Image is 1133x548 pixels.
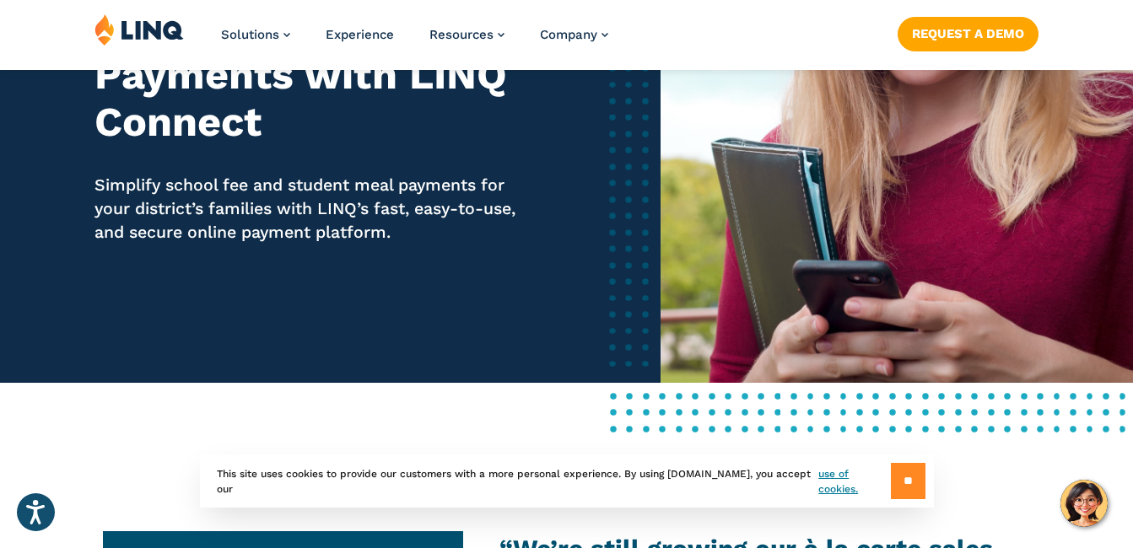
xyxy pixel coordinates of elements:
[94,174,541,244] p: Simplify school fee and student meal payments for your district’s families with LINQ’s fast, easy...
[818,466,890,497] a: use of cookies.
[898,13,1039,51] nav: Button Navigation
[540,27,597,42] span: Company
[540,27,608,42] a: Company
[221,27,279,42] span: Solutions
[326,27,394,42] a: Experience
[429,27,504,42] a: Resources
[898,17,1039,51] a: Request a Demo
[221,27,290,42] a: Solutions
[200,454,934,508] div: This site uses cookies to provide our customers with a more personal experience. By using [DOMAIN...
[94,13,184,46] img: LINQ | K‑12 Software
[1060,480,1108,527] button: Hello, have a question? Let’s chat.
[221,13,608,69] nav: Primary Navigation
[429,27,494,42] span: Resources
